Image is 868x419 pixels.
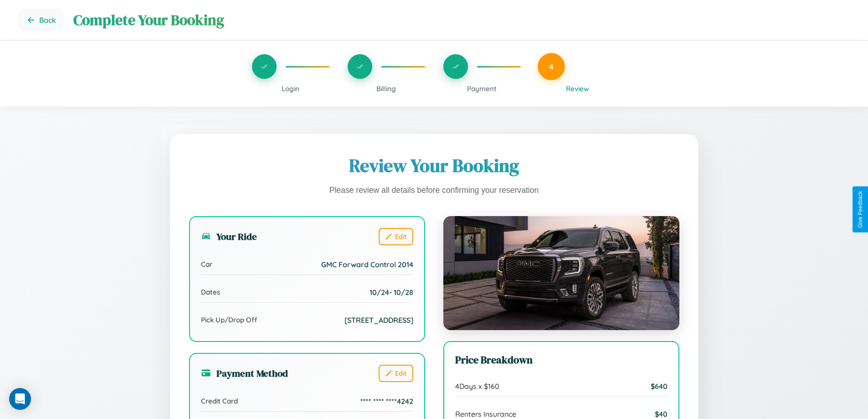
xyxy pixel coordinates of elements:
h1: Review Your Booking [189,153,679,178]
span: Dates [201,288,220,296]
span: Payment [467,84,497,93]
button: Edit [379,365,413,382]
span: $ 40 [655,409,668,419]
span: Pick Up/Drop Off [201,316,257,324]
button: Edit [379,228,413,245]
span: 10 / 24 - 10 / 28 [370,288,413,297]
span: Billing [376,84,396,93]
span: Car [201,260,212,269]
div: Give Feedback [857,191,863,228]
span: Credit Card [201,397,238,405]
h3: Your Ride [201,230,257,243]
span: GMC Forward Control 2014 [321,260,413,269]
h3: Price Breakdown [455,353,668,367]
span: Renters Insurance [455,409,516,419]
h1: Complete Your Booking [73,10,850,30]
div: Open Intercom Messenger [9,388,31,410]
span: 4 [549,62,554,72]
button: Go back [18,9,64,31]
img: GMC Forward Control [443,216,679,330]
span: 4 Days x $ 160 [455,382,499,391]
span: Login [282,84,299,93]
span: [STREET_ADDRESS] [344,316,413,325]
span: Review [566,84,589,93]
p: Please review all details before confirming your reservation [189,183,679,198]
span: $ 640 [651,382,668,391]
h3: Payment Method [201,367,288,380]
